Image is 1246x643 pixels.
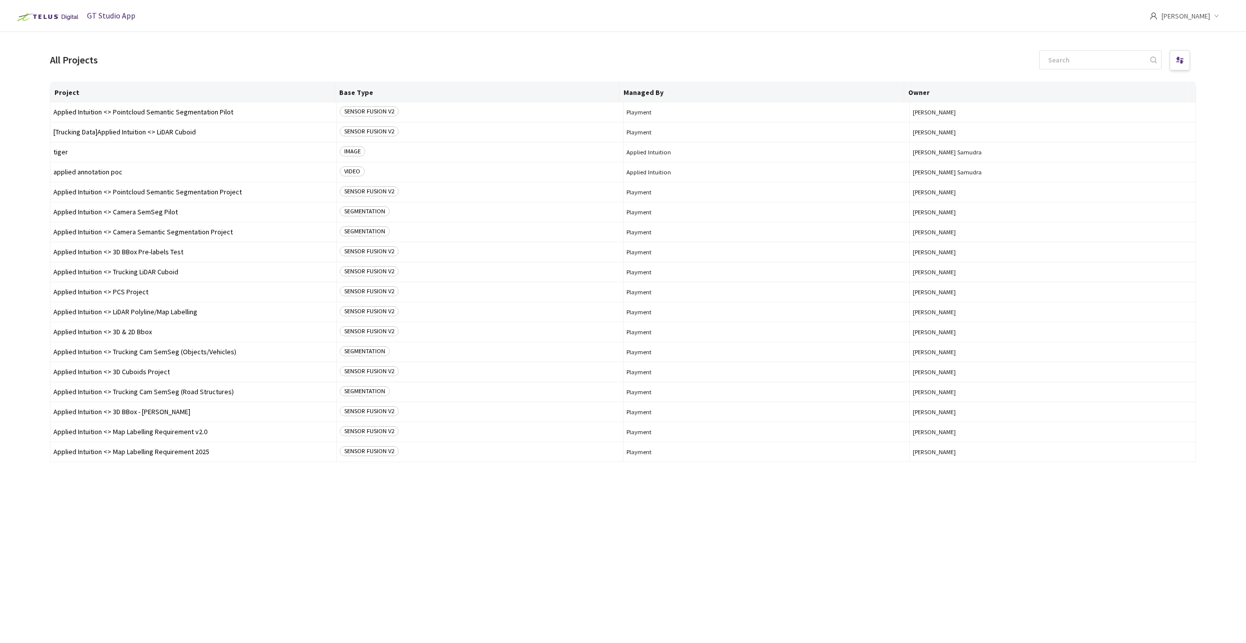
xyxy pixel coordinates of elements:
[913,208,1193,216] span: [PERSON_NAME]
[340,286,399,296] span: SENSOR FUSION V2
[913,448,1193,456] span: [PERSON_NAME]
[913,128,1193,136] span: [PERSON_NAME]
[340,426,399,436] span: SENSOR FUSION V2
[913,328,1193,336] span: [PERSON_NAME]
[904,82,1189,102] th: Owner
[913,228,1193,236] span: [PERSON_NAME]
[340,306,399,316] span: SENSOR FUSION V2
[50,82,335,102] th: Project
[53,308,333,316] span: Applied Intuition <> LiDAR Polyline/Map Labelling
[53,228,333,236] span: Applied Intuition <> Camera Semantic Segmentation Project
[626,108,906,116] span: Playment
[626,328,906,336] span: Playment
[626,188,906,196] span: Playment
[620,82,904,102] th: Managed By
[913,368,1193,376] span: [PERSON_NAME]
[53,208,333,216] span: Applied Intuition <> Camera SemSeg Pilot
[626,308,906,316] span: Playment
[626,448,906,456] span: Playment
[626,348,906,356] span: Playment
[1150,12,1158,20] span: user
[626,128,906,136] span: Playment
[53,148,333,156] span: tiger
[53,288,333,296] span: Applied Intuition <> PCS Project
[53,348,333,356] span: Applied Intuition <> Trucking Cam SemSeg (Objects/Vehicles)
[340,346,390,356] span: SEGMENTATION
[1042,51,1149,69] input: Search
[53,328,333,336] span: Applied Intuition <> 3D & 2D Bbox
[340,166,365,176] span: VIDEO
[626,428,906,436] span: Playment
[913,308,1193,316] span: [PERSON_NAME]
[913,108,1193,116] span: [PERSON_NAME]
[53,388,333,396] span: Applied Intuition <> Trucking Cam SemSeg (Road Structures)
[50,53,98,67] div: All Projects
[340,126,399,136] span: SENSOR FUSION V2
[913,268,1193,276] span: [PERSON_NAME]
[340,146,365,156] span: IMAGE
[913,188,1193,196] span: [PERSON_NAME]
[12,9,81,25] img: Telus
[913,388,1193,396] span: [PERSON_NAME]
[913,248,1193,256] span: [PERSON_NAME]
[913,148,1193,156] span: [PERSON_NAME] Samudra
[53,408,333,416] span: Applied Intuition <> 3D BBox - [PERSON_NAME]
[340,106,399,116] span: SENSOR FUSION V2
[53,188,333,196] span: Applied Intuition <> Pointcloud Semantic Segmentation Project
[53,448,333,456] span: Applied Intuition <> Map Labelling Requirement 2025
[340,266,399,276] span: SENSOR FUSION V2
[626,288,906,296] span: Playment
[53,108,333,116] span: Applied Intuition <> Pointcloud Semantic Segmentation Pilot
[626,368,906,376] span: Playment
[626,388,906,396] span: Playment
[53,268,333,276] span: Applied Intuition <> Trucking LiDAR Cuboid
[626,168,906,176] span: Applied Intuition
[340,206,390,216] span: SEGMENTATION
[340,186,399,196] span: SENSOR FUSION V2
[1214,13,1219,18] span: down
[626,408,906,416] span: Playment
[913,408,1193,416] span: [PERSON_NAME]
[340,246,399,256] span: SENSOR FUSION V2
[626,268,906,276] span: Playment
[335,82,620,102] th: Base Type
[53,168,333,176] span: applied annotation poc
[626,248,906,256] span: Playment
[913,288,1193,296] span: [PERSON_NAME]
[340,386,390,396] span: SEGMENTATION
[340,406,399,416] span: SENSOR FUSION V2
[626,208,906,216] span: Playment
[626,228,906,236] span: Playment
[53,368,333,376] span: Applied Intuition <> 3D Cuboids Project
[53,128,333,136] span: [Trucking Data]Applied Intuition <> LiDAR Cuboid
[87,10,135,20] span: GT Studio App
[626,148,906,156] span: Applied Intuition
[53,248,333,256] span: Applied Intuition <> 3D BBox Pre-labels Test
[340,446,399,456] span: SENSOR FUSION V2
[913,168,1193,176] span: [PERSON_NAME] Samudra
[340,326,399,336] span: SENSOR FUSION V2
[340,366,399,376] span: SENSOR FUSION V2
[340,226,390,236] span: SEGMENTATION
[913,428,1193,436] span: [PERSON_NAME]
[53,428,333,436] span: Applied Intuition <> Map Labelling Requirement v2.0
[913,348,1193,356] span: [PERSON_NAME]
